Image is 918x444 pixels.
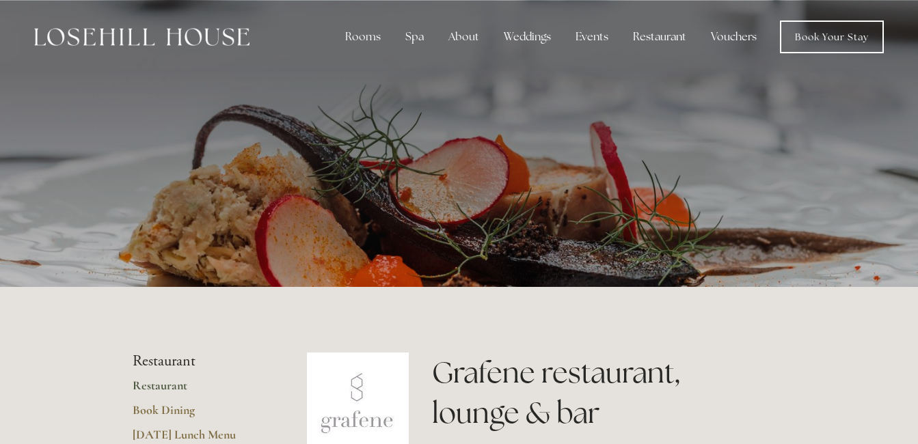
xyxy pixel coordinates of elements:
[34,28,249,46] img: Losehill House
[565,23,619,51] div: Events
[437,23,490,51] div: About
[133,402,263,427] a: Book Dining
[432,352,785,433] h1: Grafene restaurant, lounge & bar
[133,378,263,402] a: Restaurant
[700,23,768,51] a: Vouchers
[133,352,263,370] li: Restaurant
[622,23,697,51] div: Restaurant
[394,23,435,51] div: Spa
[334,23,392,51] div: Rooms
[493,23,562,51] div: Weddings
[780,20,884,53] a: Book Your Stay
